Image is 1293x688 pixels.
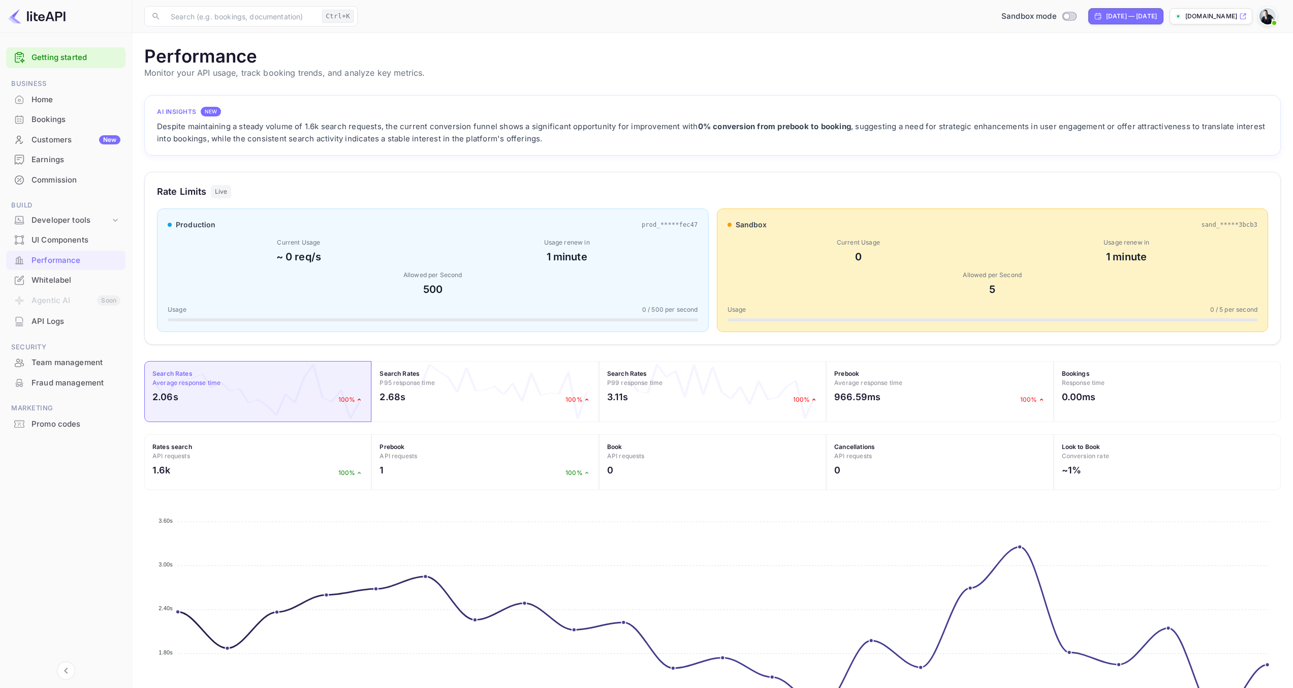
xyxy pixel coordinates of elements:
[165,6,318,26] input: Search (e.g. bookings, documentation)
[436,238,698,247] div: Usage renew in
[1210,305,1257,314] span: 0 / 5 per second
[607,370,647,377] strong: Search Rates
[211,185,232,198] div: Live
[6,312,125,332] div: API Logs
[152,370,193,377] strong: Search Rates
[1062,379,1105,386] span: Response time
[152,443,192,451] strong: Rates search
[1001,11,1057,22] span: Sandbox mode
[834,452,872,460] span: API requests
[144,45,1281,67] h1: Performance
[698,122,851,131] strong: 0% conversion from prebook to booking
[565,468,591,477] p: 100%
[607,379,663,386] span: P99 response time
[6,414,125,433] a: Promo codes
[6,212,125,229] div: Developer tools
[607,390,628,404] h2: 3.11s
[834,379,902,386] span: Average response time
[1062,370,1090,377] strong: Bookings
[607,443,622,451] strong: Book
[31,174,120,186] div: Commission
[201,107,221,116] div: NEW
[176,219,216,230] span: production
[6,90,125,110] div: Home
[834,443,875,451] strong: Cancellations
[607,463,613,477] h2: 0
[99,135,120,144] div: New
[159,518,173,524] tspan: 3.60s
[6,414,125,434] div: Promo codes
[6,170,125,190] div: Commission
[31,52,120,64] a: Getting started
[380,443,404,451] strong: Prebook
[380,463,384,477] h2: 1
[1062,463,1081,477] h2: ~1%
[159,561,173,567] tspan: 3.00s
[31,215,110,226] div: Developer tools
[6,110,125,130] div: Bookings
[6,251,125,271] div: Performance
[6,230,125,249] a: UI Components
[565,395,591,404] p: 100%
[6,150,125,170] div: Earnings
[168,271,698,280] div: Allowed per Second
[6,150,125,169] a: Earnings
[168,238,430,247] div: Current Usage
[6,47,125,68] div: Getting started
[152,463,171,477] h2: 1.6k
[1185,12,1237,21] p: [DOMAIN_NAME]
[1062,443,1100,451] strong: Look to Book
[31,275,120,286] div: Whitelabel
[6,353,125,372] a: Team management
[1259,8,1276,24] img: Craig Cherlet
[728,238,990,247] div: Current Usage
[31,316,120,327] div: API Logs
[728,249,990,264] div: 0
[6,353,125,373] div: Team management
[31,134,120,146] div: Customers
[995,249,1257,264] div: 1 minute
[380,390,405,404] h2: 2.68s
[31,377,120,389] div: Fraud management
[1020,395,1046,404] p: 100%
[997,11,1080,22] div: Switch to Production mode
[168,249,430,264] div: ~ 0 req/s
[159,649,173,655] tspan: 1.80s
[6,312,125,331] a: API Logs
[995,238,1257,247] div: Usage renew in
[31,154,120,166] div: Earnings
[152,379,220,386] span: Average response time
[6,130,125,149] a: CustomersNew
[6,78,125,89] span: Business
[6,230,125,250] div: UI Components
[152,452,190,460] span: API requests
[159,605,173,611] tspan: 2.40s
[6,110,125,129] a: Bookings
[6,373,125,392] a: Fraud management
[834,463,840,477] h2: 0
[168,305,186,314] span: Usage
[834,370,859,377] strong: Prebook
[57,662,75,680] button: Collapse navigation
[6,373,125,393] div: Fraud management
[1106,12,1157,21] div: [DATE] — [DATE]
[31,255,120,266] div: Performance
[31,357,120,369] div: Team management
[736,219,767,230] span: sandbox
[31,114,120,126] div: Bookings
[380,370,420,377] strong: Search Rates
[6,251,125,270] a: Performance
[1088,8,1163,24] div: Click to change the date range period
[31,94,120,106] div: Home
[642,305,698,314] span: 0 / 500 per second
[6,90,125,109] a: Home
[168,282,698,297] div: 500
[728,282,1258,297] div: 5
[6,403,125,414] span: Marketing
[436,249,698,264] div: 1 minute
[380,452,417,460] span: API requests
[793,395,818,404] p: 100%
[728,271,1258,280] div: Allowed per Second
[157,185,207,198] h3: Rate Limits
[6,130,125,150] div: CustomersNew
